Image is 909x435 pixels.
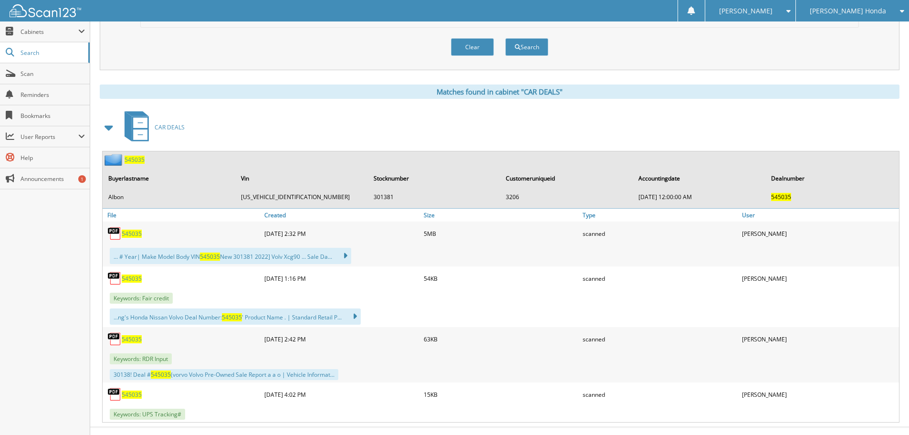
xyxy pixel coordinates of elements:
[421,385,581,404] div: 15KB
[110,353,172,364] span: Keywords: RDR Input
[78,175,86,183] div: 1
[100,85,899,99] div: Matches found in cabinet "CAR DEALS"
[110,409,185,420] span: Keywords: UPS Tracking#
[505,38,548,56] button: Search
[236,189,368,205] td: [US_VEHICLE_IDENTIFICATION_NUMBER]
[125,156,145,164] a: 545035
[262,209,421,222] a: Created
[771,193,791,201] span: 545035
[107,271,122,286] img: PDF.png
[110,308,361,325] div: ...ng's Honda Nissan Volvo Deal Number: ' Product Name . | Standard Retail P...
[10,4,81,17] img: scan123-logo-white.svg
[107,332,122,346] img: PDF.png
[262,224,421,243] div: [DATE] 2:32 PM
[369,189,501,205] td: 301381
[107,387,122,402] img: PDF.png
[122,391,142,399] a: 545035
[21,70,85,78] span: Scan
[766,169,898,188] th: Dealnumber
[421,269,581,288] div: 54KB
[580,269,740,288] div: scanned
[110,369,338,380] div: 30138! Deal # (vorvo Volvo Pre-Owned Sale Report a a o | Vehicle Informat...
[222,313,242,321] span: 545035
[119,108,185,146] a: CAR DEALS
[262,329,421,349] div: [DATE] 2:42 PM
[236,169,368,188] th: Vin
[421,224,581,243] div: 5MB
[580,224,740,243] div: scanned
[200,253,220,261] span: 545035
[21,49,84,57] span: Search
[421,209,581,222] a: Size
[104,189,235,205] td: Albon
[155,123,185,131] span: CAR DEALS
[580,329,740,349] div: scanned
[21,154,85,162] span: Help
[740,269,899,288] div: [PERSON_NAME]
[810,8,886,14] span: [PERSON_NAME] Honda
[421,329,581,349] div: 63KB
[122,335,142,343] a: 545035
[262,385,421,404] div: [DATE] 4:02 PM
[122,275,142,283] a: 545035
[740,224,899,243] div: [PERSON_NAME]
[21,133,78,141] span: User Reports
[110,248,351,264] div: ... # Year| Make Model Body VIN New 301381 2022] Volv Xcg90 ... Sale Da...
[21,175,85,183] span: Announcements
[740,209,899,222] a: User
[107,226,122,241] img: PDF.png
[110,293,173,304] span: Keywords: Fair credit
[21,91,85,99] span: Reminders
[580,209,740,222] a: Type
[369,169,501,188] th: Stocknumber
[104,154,125,166] img: folder2.png
[719,8,773,14] span: [PERSON_NAME]
[104,169,235,188] th: Buyerlastname
[580,385,740,404] div: scanned
[451,38,494,56] button: Clear
[122,230,142,238] a: 545035
[21,28,78,36] span: Cabinets
[634,189,765,205] td: [DATE] 12:00:00 AM
[501,169,633,188] th: Customeruniqueid
[740,329,899,349] div: [PERSON_NAME]
[501,189,633,205] td: 3206
[634,169,765,188] th: Accountingdate
[21,112,85,120] span: Bookmarks
[103,209,262,222] a: File
[740,385,899,404] div: [PERSON_NAME]
[262,269,421,288] div: [DATE] 1:16 PM
[151,371,171,379] span: 545035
